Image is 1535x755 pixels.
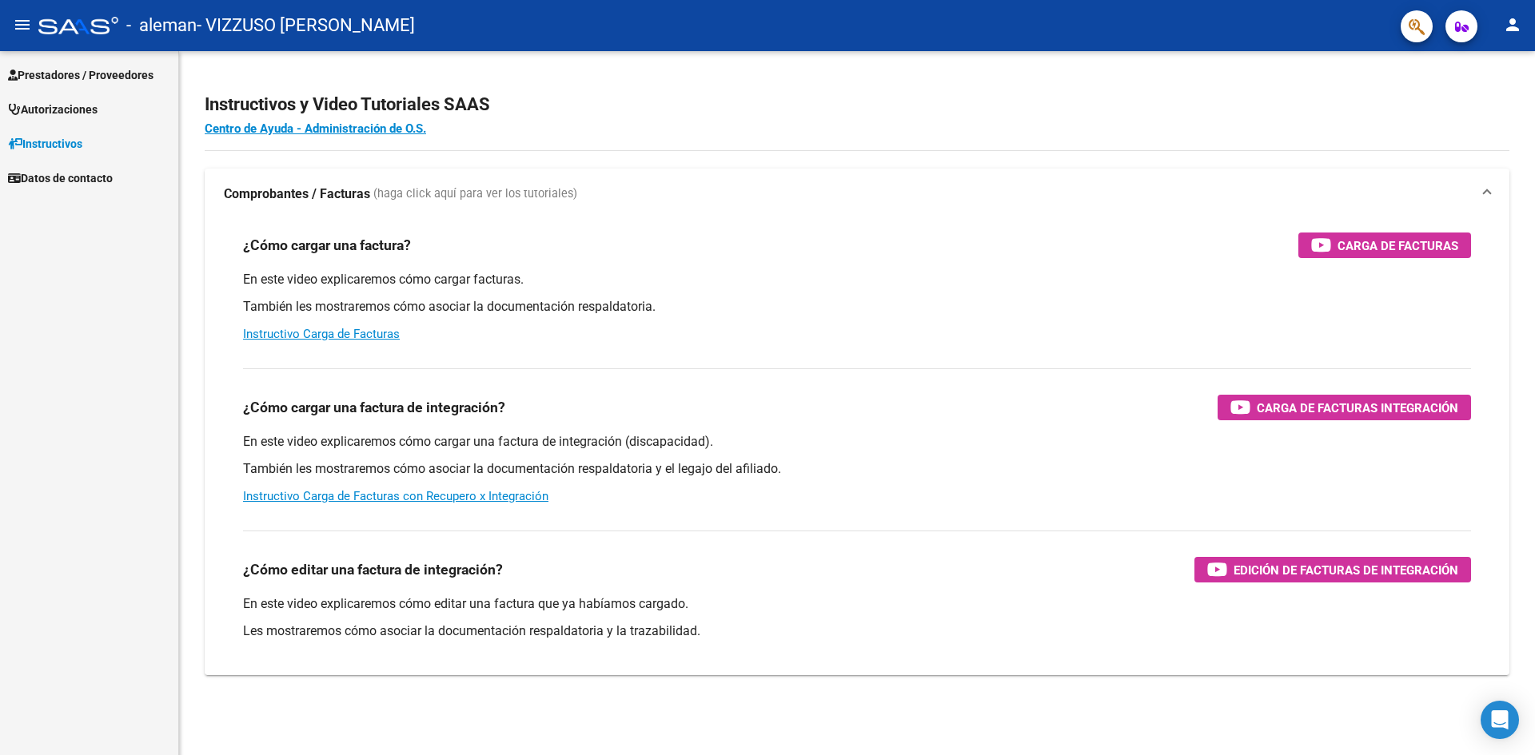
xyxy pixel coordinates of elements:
a: Instructivo Carga de Facturas [243,327,400,341]
mat-icon: person [1503,15,1522,34]
h3: ¿Cómo cargar una factura? [243,234,411,256]
a: Instructivo Carga de Facturas con Recupero x Integración [243,489,548,503]
mat-expansion-panel-header: Comprobantes / Facturas (haga click aquí para ver los tutoriales) [205,169,1509,220]
button: Carga de Facturas [1298,232,1471,258]
p: También les mostraremos cómo asociar la documentación respaldatoria y el legajo del afiliado. [243,460,1471,478]
mat-icon: menu [13,15,32,34]
span: Edición de Facturas de integración [1234,560,1458,580]
p: En este video explicaremos cómo cargar una factura de integración (discapacidad). [243,433,1471,451]
button: Carga de Facturas Integración [1218,395,1471,420]
p: Les mostraremos cómo asociar la documentación respaldatoria y la trazabilidad. [243,622,1471,640]
p: También les mostraremos cómo asociar la documentación respaldatoria. [243,298,1471,316]
p: En este video explicaremos cómo editar una factura que ya habíamos cargado. [243,595,1471,613]
button: Edición de Facturas de integración [1194,557,1471,582]
span: Carga de Facturas [1338,236,1458,256]
h2: Instructivos y Video Tutoriales SAAS [205,89,1509,120]
p: En este video explicaremos cómo cargar facturas. [243,271,1471,288]
span: Prestadores / Proveedores [8,66,153,84]
div: Comprobantes / Facturas (haga click aquí para ver los tutoriales) [205,220,1509,675]
strong: Comprobantes / Facturas [224,185,370,203]
span: - VIZZUSO [PERSON_NAME] [197,8,415,43]
span: Instructivos [8,135,82,153]
span: (haga click aquí para ver los tutoriales) [373,185,577,203]
span: Autorizaciones [8,101,98,118]
span: Datos de contacto [8,169,113,187]
div: Open Intercom Messenger [1481,701,1519,739]
a: Centro de Ayuda - Administración de O.S. [205,121,426,136]
h3: ¿Cómo cargar una factura de integración? [243,396,505,419]
span: - aleman [126,8,197,43]
span: Carga de Facturas Integración [1257,398,1458,418]
h3: ¿Cómo editar una factura de integración? [243,558,503,581]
